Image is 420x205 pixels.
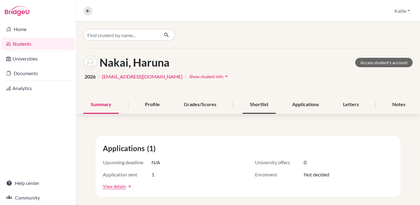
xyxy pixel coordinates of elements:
a: Community [1,192,75,204]
span: University offers [255,159,304,166]
a: Home [1,23,75,35]
span: 0 [304,159,306,166]
h1: Nakai, Haruna [100,56,170,69]
span: Show student info [189,74,223,79]
a: [EMAIL_ADDRESS][DOMAIN_NAME] [102,73,183,80]
span: 1 [152,171,154,178]
span: (1) [147,143,158,154]
i: arrow_drop_down [223,73,229,79]
span: Applications [103,143,147,154]
img: Haruna Nakai's avatar [83,56,97,69]
div: Summary [83,96,119,114]
a: Students [1,38,75,50]
a: View details [103,183,126,189]
span: N/A [152,159,160,166]
img: Bridge-U [5,6,29,16]
div: Letters [336,96,366,114]
a: Access student's account [355,58,413,67]
a: arrow_forward [126,184,131,189]
span: Application sent [103,171,152,178]
a: Documents [1,67,75,79]
button: Kaille [392,5,413,17]
div: Profile [138,96,167,114]
a: Help center [1,177,75,189]
span: Not decided [304,171,329,178]
div: Shortlist [243,96,276,114]
input: Find student by name... [83,29,159,41]
span: Enrolment [255,171,304,178]
div: Notes [385,96,413,114]
a: Analytics [1,82,75,94]
span: | [185,73,187,80]
span: 2026 [85,73,96,80]
button: Show student infoarrow_drop_down [189,72,230,81]
a: Universities [1,53,75,65]
div: Grades/Scores [177,96,224,114]
div: Applications [285,96,326,114]
span: | [98,73,100,80]
span: Upcoming deadline [103,159,152,166]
